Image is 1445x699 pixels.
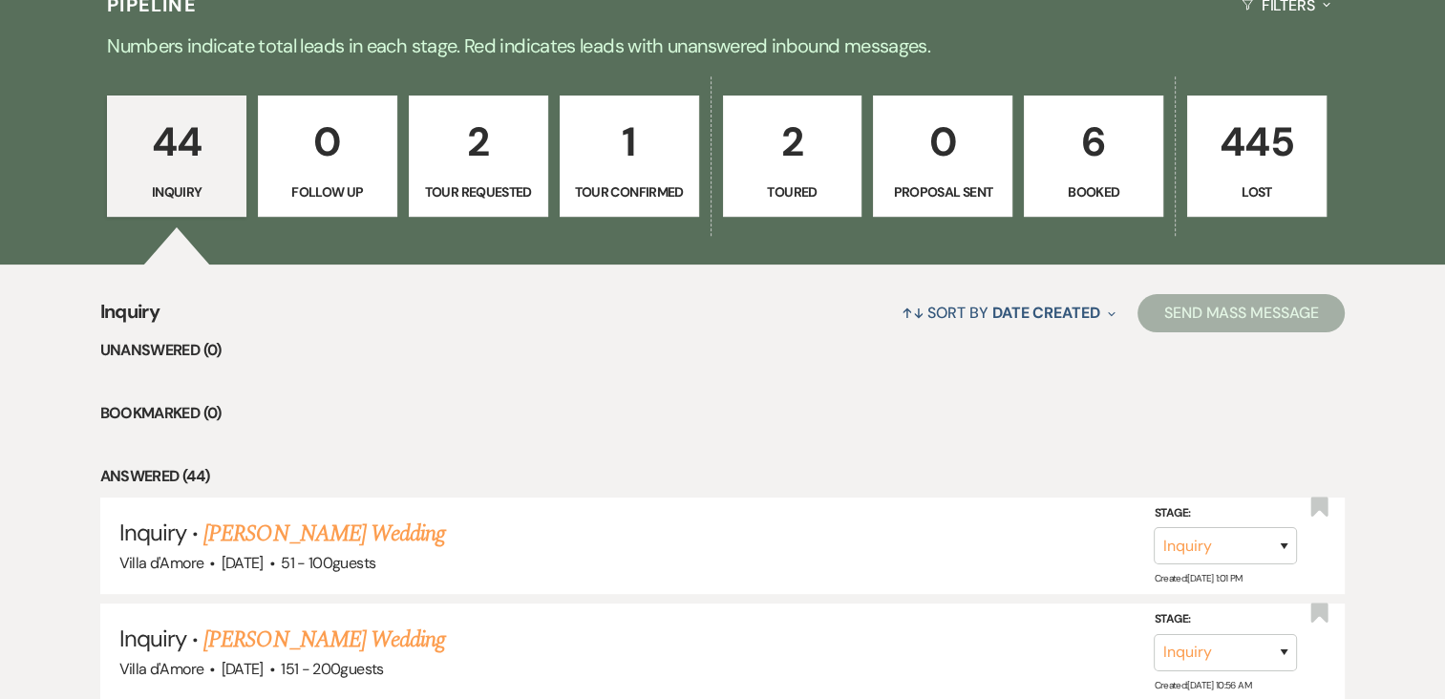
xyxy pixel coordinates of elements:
[885,110,1000,174] p: 0
[1036,110,1151,174] p: 6
[421,110,536,174] p: 2
[203,517,445,551] a: [PERSON_NAME] Wedding
[119,553,204,573] span: Villa d'Amore
[421,181,536,202] p: Tour Requested
[100,401,1346,426] li: Bookmarked (0)
[572,110,687,174] p: 1
[107,95,246,218] a: 44Inquiry
[409,95,548,218] a: 2Tour Requested
[100,464,1346,489] li: Answered (44)
[572,181,687,202] p: Tour Confirmed
[119,518,186,547] span: Inquiry
[222,553,264,573] span: [DATE]
[1154,609,1297,630] label: Stage:
[100,338,1346,363] li: Unanswered (0)
[270,181,385,202] p: Follow Up
[258,95,397,218] a: 0Follow Up
[1154,572,1242,584] span: Created: [DATE] 1:01 PM
[1036,181,1151,202] p: Booked
[119,624,186,653] span: Inquiry
[281,659,383,679] span: 151 - 200 guests
[100,297,160,338] span: Inquiry
[270,110,385,174] p: 0
[735,110,850,174] p: 2
[1200,181,1314,202] p: Lost
[1187,95,1327,218] a: 445Lost
[735,181,850,202] p: Toured
[992,303,1100,323] span: Date Created
[119,110,234,174] p: 44
[873,95,1012,218] a: 0Proposal Sent
[902,303,924,323] span: ↑↓
[560,95,699,218] a: 1Tour Confirmed
[119,181,234,202] p: Inquiry
[119,659,204,679] span: Villa d'Amore
[1200,110,1314,174] p: 445
[1024,95,1163,218] a: 6Booked
[222,659,264,679] span: [DATE]
[723,95,862,218] a: 2Toured
[35,31,1411,61] p: Numbers indicate total leads in each stage. Red indicates leads with unanswered inbound messages.
[1154,679,1250,691] span: Created: [DATE] 10:56 AM
[1154,503,1297,524] label: Stage:
[1137,294,1346,332] button: Send Mass Message
[203,623,445,657] a: [PERSON_NAME] Wedding
[281,553,375,573] span: 51 - 100 guests
[894,287,1123,338] button: Sort By Date Created
[885,181,1000,202] p: Proposal Sent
